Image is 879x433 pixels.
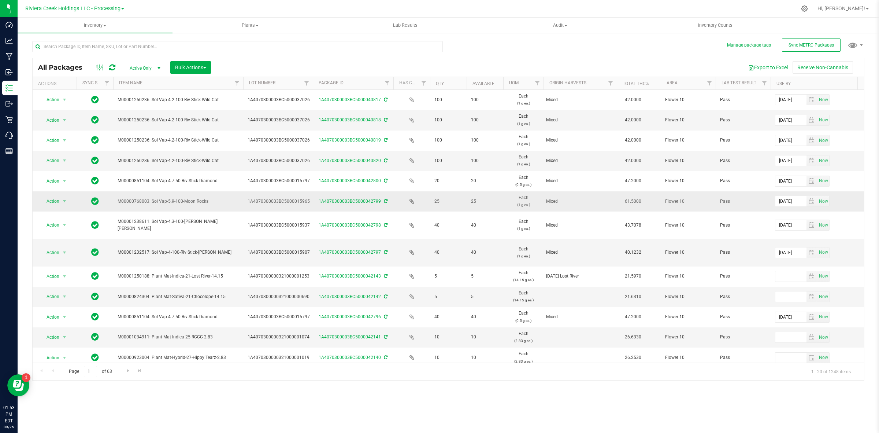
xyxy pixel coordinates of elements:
a: 1A4070300003BC5000042141 [319,334,381,340]
a: Go to the last page [134,366,145,376]
span: 100 [471,117,499,124]
a: Qty [436,81,444,86]
span: Action [40,271,60,282]
span: select [817,271,829,282]
span: Flower 10 [665,96,711,103]
span: Sync from Compliance System [383,178,387,183]
span: In Sync [91,220,99,230]
span: 47.2000 [621,176,645,186]
span: select [806,135,817,146]
span: Action [40,220,60,230]
span: Sync from Compliance System [383,223,387,228]
span: Action [40,291,60,302]
p: (2.83 g ea.) [508,358,539,365]
span: In Sync [91,196,99,206]
span: Pass [720,198,766,205]
span: 1A4070300000321000001019 [248,354,309,361]
span: Sync METRC Packages [789,43,834,48]
span: In Sync [91,95,99,105]
button: Export to Excel [743,61,793,74]
p: (0.5 g ea.) [508,317,539,324]
span: M00000923004: Plant Mat-Hybrid-27-Hippy Tearz-2.83 [118,354,239,361]
span: 20 [434,177,462,184]
span: select [60,196,69,206]
span: 40 [471,222,499,229]
inline-svg: Inbound [5,69,13,76]
a: Available [472,81,494,86]
span: Each [508,330,539,344]
span: M00001034911: Plant Mat-Indica-25-RCCC-2.83 [118,334,239,341]
p: (2.83 g ea.) [508,337,539,344]
span: Sync from Compliance System [383,250,387,255]
span: select [60,176,69,186]
span: Set Current date [817,271,830,282]
a: Inventory [18,18,173,33]
span: select [806,312,817,322]
inline-svg: Dashboard [5,21,13,29]
div: Value 1: Mixed [546,313,615,320]
a: Filter [704,77,716,89]
inline-svg: Retail [5,116,13,123]
a: 1A4070300003BC5000040820 [319,158,381,163]
span: Each [508,113,539,127]
span: Action [40,95,60,105]
span: select [60,155,69,166]
span: Set Current date [817,220,830,231]
span: Sync from Compliance System [383,97,387,102]
span: select [60,95,69,105]
a: 1A4070300003BC5000042798 [319,223,381,228]
span: 1A4070300003BC5000037026 [248,137,310,144]
span: In Sync [91,271,99,281]
span: Set Current date [817,155,830,166]
inline-svg: Manufacturing [5,53,13,60]
span: 1A4070300003BC5000015797 [248,313,310,320]
span: Pass [720,96,766,103]
p: (1 g ea.) [508,100,539,107]
a: Filter [605,77,617,89]
span: Flower 10 [665,334,711,341]
span: 61.5000 [621,196,645,207]
span: 1A4070300003BC5000015937 [248,222,310,229]
a: Filter [418,77,430,89]
span: select [60,332,69,342]
span: select [806,353,817,363]
span: 40 [471,249,499,256]
span: Flower 10 [665,117,711,124]
span: select [817,353,829,363]
span: select [806,95,817,105]
span: Each [508,351,539,364]
span: 10 [434,334,462,341]
span: select [817,115,829,125]
span: 25 [471,198,499,205]
a: 1A4070300003BC5000040818 [319,117,381,122]
span: Set Current date [817,312,830,322]
span: M00001250236: Sol Vap-4.2-100-Riv Stick-Wild Cat [118,96,239,103]
span: Audit [483,22,637,29]
p: (1 g ea.) [508,140,539,147]
span: select [817,220,829,230]
a: Filter [531,77,544,89]
span: Set Current date [817,115,830,125]
span: Set Current date [817,247,830,258]
span: Riviera Creek Holdings LLC - Processing [25,5,120,12]
p: (14.15 g ea.) [508,276,539,283]
a: Area [667,80,678,85]
span: Sync from Compliance System [383,137,387,143]
span: Flower 10 [665,198,711,205]
div: Value 1: Mixed [546,96,615,103]
span: M00001238611: Sol Vap-4.3-100-[PERSON_NAME] [PERSON_NAME] [118,218,239,232]
a: 1A4070300003BC5000040819 [319,137,381,143]
a: Go to the next page [123,366,133,376]
span: M00001250236: Sol Vap-4.2-100-Riv Stick-Wild Cat [118,117,239,124]
span: select [806,196,817,206]
inline-svg: Call Center [5,132,13,139]
a: Sync Status [82,80,111,85]
span: Set Current date [817,176,830,186]
p: (1 g ea.) [508,225,539,232]
span: select [806,155,817,166]
div: Value 1: Mixed [546,222,615,229]
span: select [806,115,817,125]
span: In Sync [91,312,99,322]
span: Flower 10 [665,313,711,320]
